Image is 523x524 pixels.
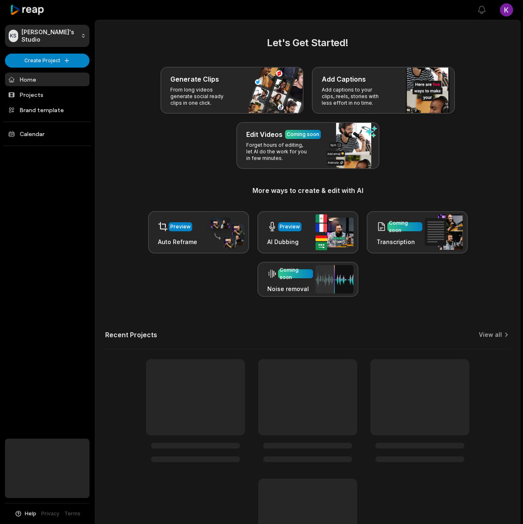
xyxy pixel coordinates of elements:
[5,54,90,68] button: Create Project
[9,30,18,42] div: KS
[14,510,36,517] button: Help
[389,219,421,234] div: Coming soon
[322,87,386,106] p: Add captions to your clips, reels, stories with less effort in no time.
[316,265,353,294] img: noise_removal.png
[206,216,244,249] img: auto_reframe.png
[25,510,36,517] span: Help
[246,142,310,162] p: Forget hours of editing, let AI do the work for you in few minutes.
[267,237,302,246] h3: AI Dubbing
[280,223,300,230] div: Preview
[316,214,353,250] img: ai_dubbing.png
[21,28,78,43] p: [PERSON_NAME]'s Studio
[5,127,90,141] a: Calendar
[170,74,219,84] h3: Generate Clips
[158,237,197,246] h3: Auto Reframe
[322,74,366,84] h3: Add Captions
[377,237,422,246] h3: Transcription
[170,87,234,106] p: From long videos generate social ready clips in one click.
[5,88,90,101] a: Projects
[41,510,59,517] a: Privacy
[105,331,157,339] h2: Recent Projects
[5,103,90,117] a: Brand template
[246,129,283,139] h3: Edit Videos
[64,510,80,517] a: Terms
[479,331,502,339] a: View all
[5,73,90,86] a: Home
[170,223,191,230] div: Preview
[267,284,313,293] h3: Noise removal
[425,214,463,250] img: transcription.png
[280,266,311,281] div: Coming soon
[287,131,319,138] div: Coming soon
[105,186,510,195] h3: More ways to create & edit with AI
[105,35,510,50] h2: Let's Get Started!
